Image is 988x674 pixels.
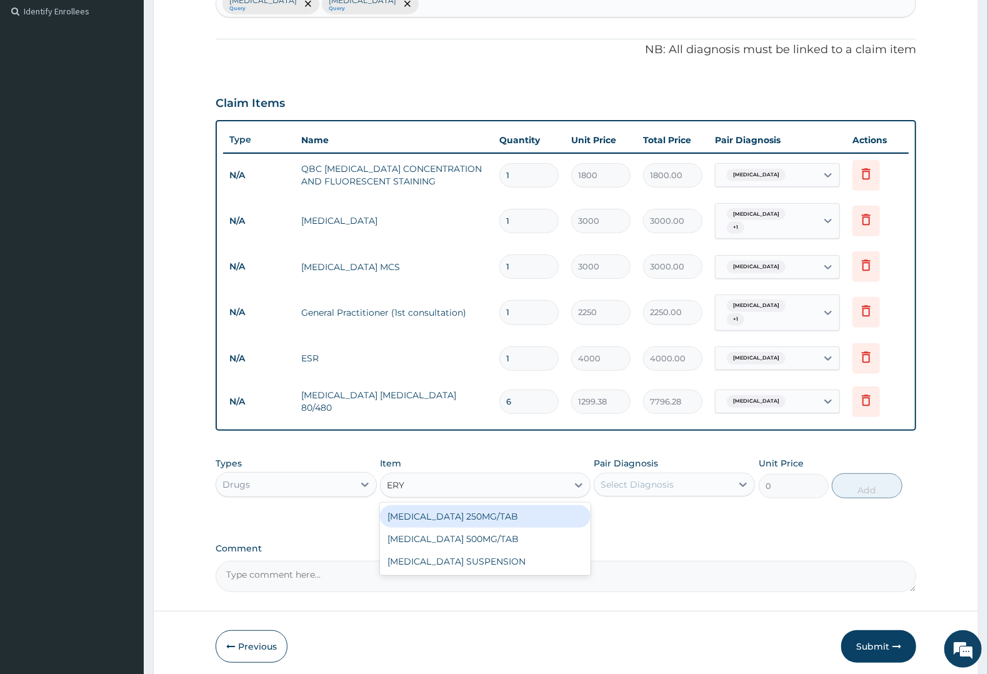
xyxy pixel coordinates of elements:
[205,6,235,36] div: Minimize live chat window
[6,341,238,385] textarea: Type your message and hit 'Enter'
[727,352,786,365] span: [MEDICAL_DATA]
[329,6,396,12] small: Query
[380,550,590,573] div: [MEDICAL_DATA] SUSPENSION
[727,221,744,234] span: + 1
[594,457,658,470] label: Pair Diagnosis
[216,543,916,554] label: Comment
[727,299,786,312] span: [MEDICAL_DATA]
[727,261,786,273] span: [MEDICAL_DATA]
[72,158,172,284] span: We're online!
[23,63,51,94] img: d_794563401_company_1708531726252_794563401
[223,390,295,413] td: N/A
[601,478,674,491] div: Select Diagnosis
[846,128,909,153] th: Actions
[222,478,250,491] div: Drugs
[637,128,709,153] th: Total Price
[295,346,493,371] td: ESR
[727,395,786,408] span: [MEDICAL_DATA]
[223,128,295,151] th: Type
[841,630,916,663] button: Submit
[380,457,401,470] label: Item
[216,458,242,469] label: Types
[216,42,916,58] p: NB: All diagnosis must be linked to a claim item
[565,128,637,153] th: Unit Price
[727,208,786,221] span: [MEDICAL_DATA]
[727,313,744,326] span: + 1
[223,255,295,278] td: N/A
[295,254,493,279] td: [MEDICAL_DATA] MCS
[759,457,804,470] label: Unit Price
[216,97,285,111] h3: Claim Items
[493,128,565,153] th: Quantity
[223,347,295,370] td: N/A
[709,128,846,153] th: Pair Diagnosis
[229,6,297,12] small: Query
[295,128,493,153] th: Name
[295,300,493,325] td: General Practitioner (1st consultation)
[380,528,590,550] div: [MEDICAL_DATA] 500MG/TAB
[727,169,786,181] span: [MEDICAL_DATA]
[380,505,590,528] div: [MEDICAL_DATA] 250MG/TAB
[295,156,493,194] td: QBC [MEDICAL_DATA] CONCENTRATION AND FLUORESCENT STAINING
[223,301,295,324] td: N/A
[216,630,287,663] button: Previous
[223,209,295,233] td: N/A
[295,383,493,420] td: [MEDICAL_DATA] [MEDICAL_DATA] 80/480
[223,164,295,187] td: N/A
[832,473,902,498] button: Add
[295,208,493,233] td: [MEDICAL_DATA]
[65,70,210,86] div: Chat with us now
